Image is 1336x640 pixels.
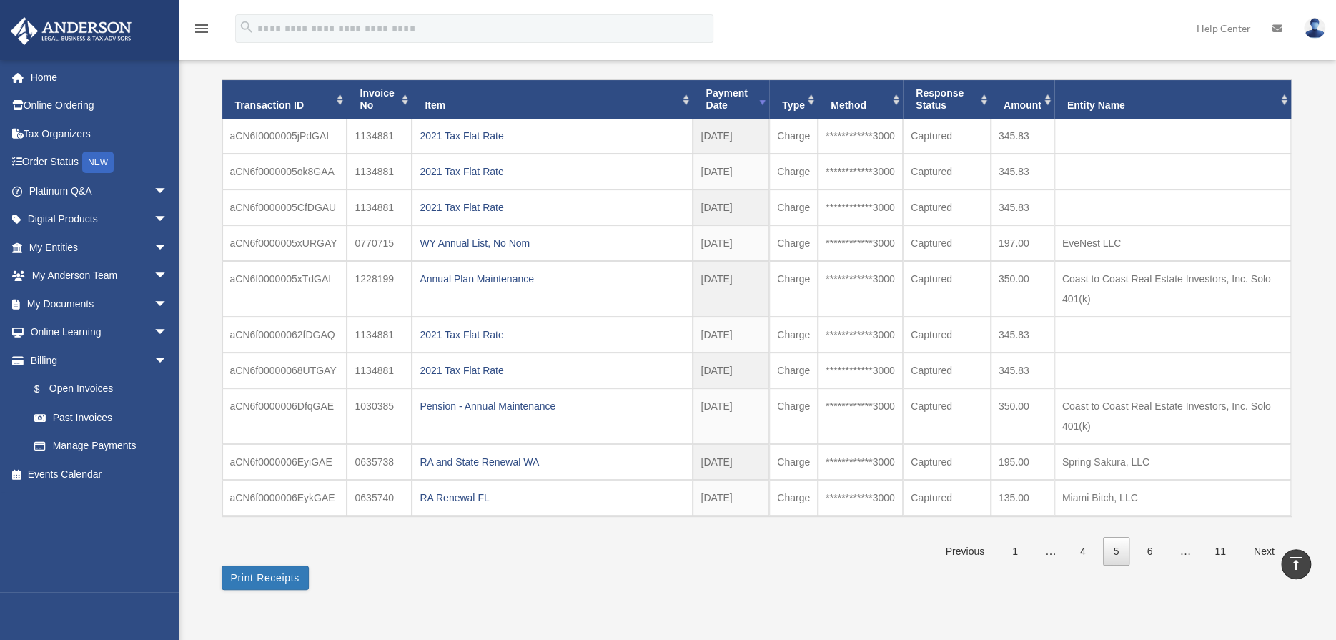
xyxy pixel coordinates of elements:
[1034,545,1068,557] span: …
[420,396,685,416] div: Pension - Annual Maintenance
[769,353,818,388] td: Charge
[10,119,189,148] a: Tax Organizers
[347,444,412,480] td: 0635738
[991,189,1054,225] td: 345.83
[10,92,189,120] a: Online Ordering
[82,152,114,173] div: NEW
[420,233,685,253] div: WY Annual List, No Nom
[1168,545,1202,557] span: …
[412,80,693,119] th: Item: activate to sort column ascending
[1136,537,1163,566] a: 6
[10,63,189,92] a: Home
[222,189,347,225] td: aCN6f0000005CfDGAU
[10,460,189,488] a: Events Calendar
[903,480,991,516] td: Captured
[222,388,347,444] td: aCN6f0000006DfqGAE
[693,317,769,353] td: [DATE]
[154,318,182,348] span: arrow_drop_down
[42,380,49,398] span: $
[20,375,189,404] a: $Open Invoices
[420,360,685,380] div: 2021 Tax Flat Rate
[20,403,182,432] a: Past Invoices
[1001,537,1029,566] a: 1
[222,261,347,317] td: aCN6f0000005xTdGAI
[991,480,1054,516] td: 135.00
[934,537,994,566] a: Previous
[693,154,769,189] td: [DATE]
[1054,480,1291,516] td: Miami Bitch, LLC
[769,189,818,225] td: Charge
[991,119,1054,154] td: 345.83
[10,318,189,347] a: Online Learningarrow_drop_down
[1204,537,1237,566] a: 11
[1054,80,1291,119] th: Entity Name: activate to sort column ascending
[693,388,769,444] td: [DATE]
[222,225,347,261] td: aCN6f0000005xURGAY
[1054,444,1291,480] td: Spring Sakura, LLC
[903,154,991,189] td: Captured
[347,388,412,444] td: 1030385
[903,225,991,261] td: Captured
[769,444,818,480] td: Charge
[903,317,991,353] td: Captured
[347,119,412,154] td: 1134881
[769,317,818,353] td: Charge
[222,119,347,154] td: aCN6f0000005jPdGAI
[347,154,412,189] td: 1134881
[1054,261,1291,317] td: Coast to Coast Real Estate Investors, Inc. Solo 401(k)
[903,444,991,480] td: Captured
[420,325,685,345] div: 2021 Tax Flat Rate
[222,444,347,480] td: aCN6f0000006EyiGAE
[1243,537,1285,566] a: Next
[693,80,769,119] th: Payment Date: activate to sort column ascending
[347,480,412,516] td: 0635740
[693,444,769,480] td: [DATE]
[991,353,1054,388] td: 345.83
[903,189,991,225] td: Captured
[154,205,182,235] span: arrow_drop_down
[154,177,182,206] span: arrow_drop_down
[769,261,818,317] td: Charge
[239,19,254,35] i: search
[991,261,1054,317] td: 350.00
[420,162,685,182] div: 2021 Tax Flat Rate
[1103,537,1130,566] a: 5
[769,388,818,444] td: Charge
[420,452,685,472] div: RA and State Renewal WA
[222,80,347,119] th: Transaction ID: activate to sort column ascending
[693,261,769,317] td: [DATE]
[347,261,412,317] td: 1228199
[10,205,189,234] a: Digital Productsarrow_drop_down
[10,346,189,375] a: Billingarrow_drop_down
[154,346,182,375] span: arrow_drop_down
[420,197,685,217] div: 2021 Tax Flat Rate
[903,119,991,154] td: Captured
[222,480,347,516] td: aCN6f0000006EykGAE
[991,444,1054,480] td: 195.00
[1281,549,1311,579] a: vertical_align_top
[6,17,136,45] img: Anderson Advisors Platinum Portal
[693,225,769,261] td: [DATE]
[769,480,818,516] td: Charge
[769,225,818,261] td: Charge
[991,317,1054,353] td: 345.83
[222,353,347,388] td: aCN6f00000068UTGAY
[420,126,685,146] div: 2021 Tax Flat Rate
[991,154,1054,189] td: 345.83
[693,353,769,388] td: [DATE]
[193,20,210,37] i: menu
[347,317,412,353] td: 1134881
[222,566,309,590] button: Print Receipts
[818,80,903,119] th: Method: activate to sort column ascending
[769,80,818,119] th: Type: activate to sort column ascending
[1054,225,1291,261] td: EveNest LLC
[1069,537,1097,566] a: 4
[1287,555,1305,572] i: vertical_align_top
[347,189,412,225] td: 1134881
[420,269,685,289] div: Annual Plan Maintenance
[10,262,189,290] a: My Anderson Teamarrow_drop_down
[10,177,189,205] a: Platinum Q&Aarrow_drop_down
[154,233,182,262] span: arrow_drop_down
[154,262,182,291] span: arrow_drop_down
[991,80,1054,119] th: Amount: activate to sort column ascending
